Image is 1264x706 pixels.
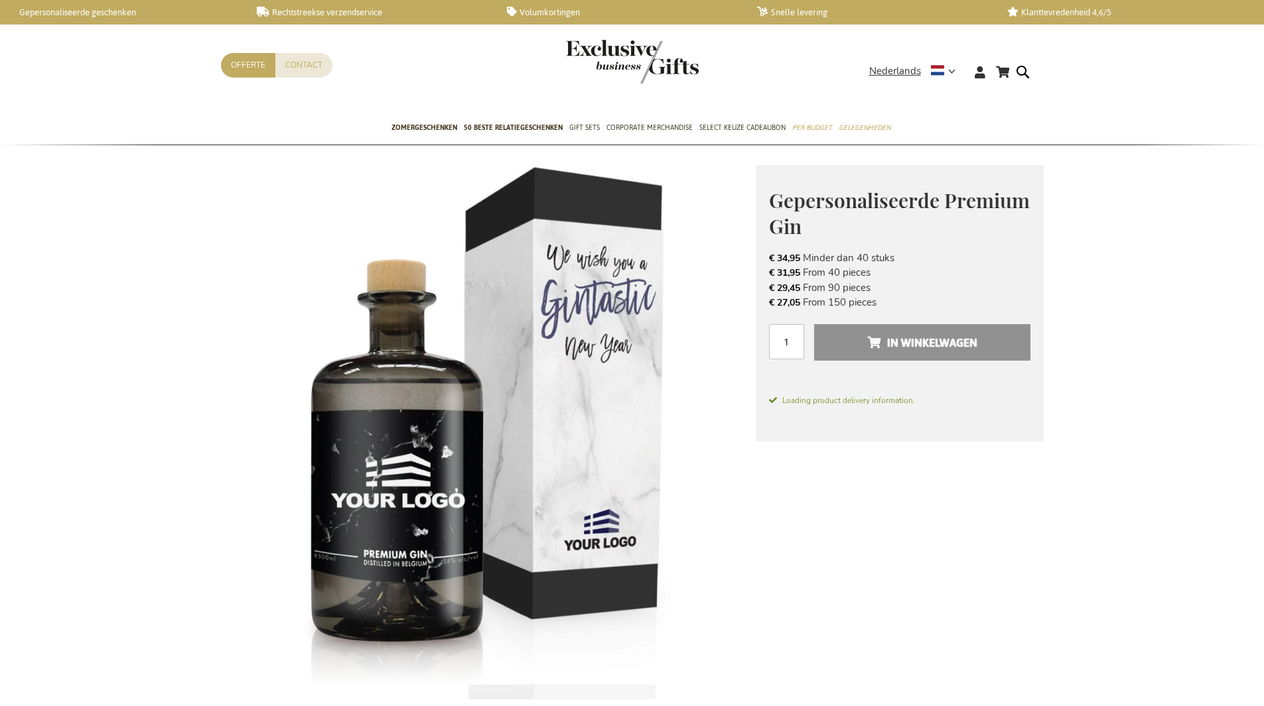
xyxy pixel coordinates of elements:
a: Contact [275,53,332,78]
a: Snelle levering [757,7,986,18]
a: Corporate Merchandise [606,112,693,145]
span: Corporate Merchandise [606,121,693,135]
span: Gepersonaliseerde Premium Gin [769,187,1030,239]
a: Rechtstreekse verzendservice [257,7,486,18]
span: Nederlands [869,64,921,79]
a: 50 beste relatiegeschenken [464,112,563,145]
a: Gepersonaliseerde geschenken [7,7,236,18]
span: Gift Sets [569,121,600,135]
img: Exclusive Business gifts logo [566,40,699,84]
li: From 150 pieces [769,295,1030,310]
li: Minder dan 40 stuks [769,251,1030,265]
li: From 40 pieces [769,265,1030,280]
a: Klanttevredenheid 4,6/5 [1007,7,1236,18]
a: Zomergeschenken [391,112,457,145]
span: € 29,45 [769,282,800,294]
a: Volumkortingen [507,7,736,18]
input: Aantal [769,324,804,359]
a: Per Budget [792,112,832,145]
a: store logo [566,40,632,84]
a: Gift Sets [569,112,600,145]
span: € 31,95 [769,266,800,279]
span: Zomergeschenken [391,121,457,135]
span: Gelegenheden [839,121,890,135]
span: Select Keuze Cadeaubon [699,121,786,135]
span: Per Budget [792,121,832,135]
a: Gelegenheden [839,112,890,145]
span: € 34,95 [769,252,800,265]
span: 50 beste relatiegeschenken [464,121,563,135]
span: € 27,05 [769,296,800,309]
a: Select Keuze Cadeaubon [699,112,786,145]
img: Gepersonaliseerde Premium Gin [221,165,756,699]
a: Offerte [221,53,275,78]
span: Loading product delivery information. [769,394,1030,406]
li: From 90 pieces [769,280,1030,295]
